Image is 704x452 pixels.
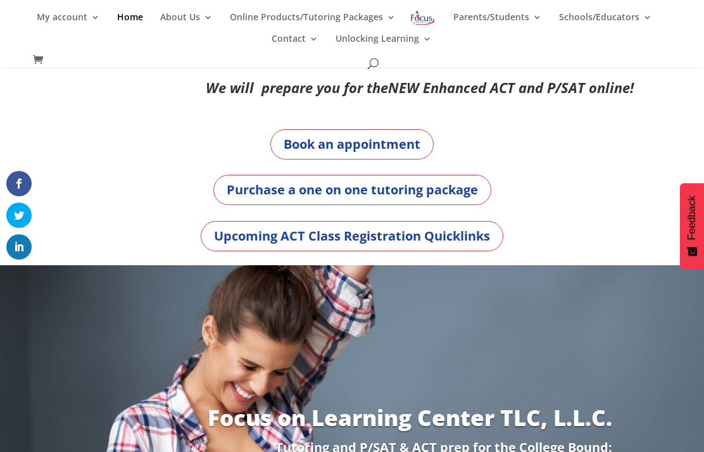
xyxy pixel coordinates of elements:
[160,13,213,34] a: About Us
[37,13,100,34] a: My account
[336,34,432,56] a: Unlocking Learning
[453,13,542,34] a: Parents/Students
[272,34,318,56] a: Contact
[201,221,503,251] a: Upcoming ACT Class Registration Quicklinks
[686,196,698,240] span: Feedback
[206,78,388,97] em: We will prepare you for the
[117,13,143,34] a: Home
[388,78,634,97] em: NEW Enhanced ACT and P/SAT online!
[410,9,436,27] img: Focus on Learning
[208,403,612,432] a: Focus on Learning Center TLC, L.L.C.
[213,175,491,205] a: Purchase a one on one tutoring package
[559,13,652,34] a: Schools/Educators
[270,129,434,160] a: Book an appointment
[230,13,396,34] a: Online Products/Tutoring Packages
[680,183,704,269] button: Feedback - Show survey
